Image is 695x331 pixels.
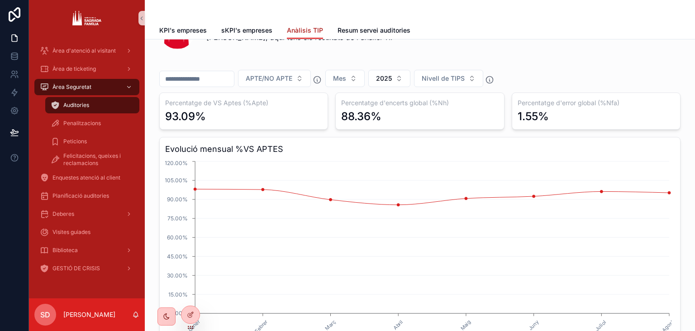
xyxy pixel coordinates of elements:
a: Deberes [34,206,139,222]
a: Àrea Seguretat [34,79,139,95]
div: 1.55% [518,109,549,124]
a: sKPI's empreses [221,22,272,40]
a: Biblioteca [34,242,139,258]
span: Deberes [52,210,74,218]
tspan: 60.00% [167,234,188,241]
span: Àrea de ticketing [52,65,96,73]
span: Biblioteca [52,247,78,254]
a: Felicitacions, queixes i reclamacions [45,151,139,168]
div: scrollable content [29,36,145,288]
tspan: 75.00% [167,215,188,222]
tspan: 30.00% [167,272,188,279]
tspan: 120.00% [165,160,188,166]
a: Resum servei auditories [338,22,410,40]
button: Select Button [368,70,410,87]
span: Visites guiades [52,229,90,236]
span: Anàlisis TIP [287,26,323,35]
span: Resum servei auditories [338,26,410,35]
button: Select Button [238,70,311,87]
h3: Percentatge d'error global (%Nfa) [518,98,675,107]
span: Planificació auditories [52,192,109,200]
tspan: 15.00% [168,291,188,298]
a: Auditories [45,97,139,113]
span: GESTIÓ DE CRISIS [52,265,100,272]
span: Auditories [63,102,89,109]
tspan: 0.00% [170,310,188,316]
span: Penalitzacions [63,120,101,127]
button: Select Button [414,70,483,87]
a: Enquestes atenció al client [34,170,139,186]
h3: Percentatge d'encerts global (%Nh) [341,98,498,107]
a: Àrea de ticketing [34,61,139,77]
div: 88.36% [341,109,381,124]
button: Select Button [325,70,365,87]
span: KPI's empreses [159,26,207,35]
tspan: 45.00% [167,253,188,260]
tspan: 105.00% [165,177,188,184]
p: [PERSON_NAME] [63,310,115,319]
span: Nivell de TIPS [422,74,465,83]
a: KPI's empreses [159,22,207,40]
span: Àrea Seguretat [52,83,91,91]
a: Penalitzacions [45,115,139,131]
h3: Evolució mensual %VS APTES [165,143,675,156]
span: Àrea d'atenció al visitant [52,47,116,54]
tspan: 90.00% [167,196,188,203]
a: Àrea d'atenció al visitant [34,43,139,59]
span: Mes [333,74,346,83]
span: Peticions [63,138,87,145]
span: Felicitacions, queixes i reclamacions [63,152,130,167]
span: Enquestes atenció al client [52,174,120,181]
span: SD [40,309,50,320]
span: APTE/NO APTE [246,74,292,83]
a: Peticions [45,133,139,150]
span: 2025 [376,74,392,83]
img: App logo [72,11,101,25]
h3: Percentatge de VS Aptes (%Apte) [165,98,322,107]
a: Anàlisis TIP [287,22,323,39]
a: Planificació auditories [34,188,139,204]
a: Visites guiades [34,224,139,240]
a: GESTIÓ DE CRISIS [34,260,139,277]
div: 93.09% [165,109,206,124]
span: sKPI's empreses [221,26,272,35]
